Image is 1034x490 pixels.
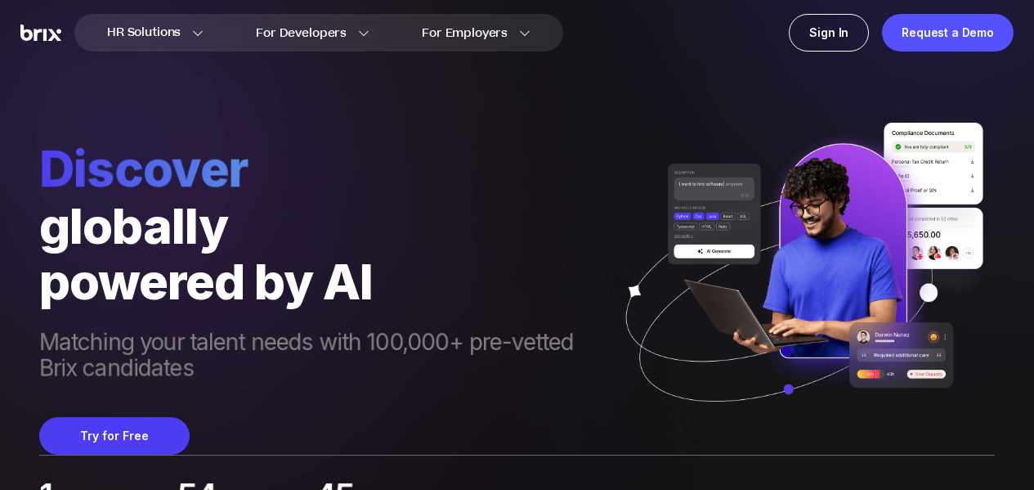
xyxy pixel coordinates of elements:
[39,417,190,455] button: Try for Free
[422,25,508,42] span: For Employers
[20,25,61,42] img: Brix Logo
[605,123,995,436] img: ai generate
[789,14,869,52] a: Sign In
[39,329,605,384] span: Matching your talent needs with 100,000+ pre-vetted Brix candidates
[256,25,347,42] span: For Developers
[39,198,605,254] div: globally
[107,20,181,46] span: HR Solutions
[882,14,1014,52] a: Request a Demo
[39,139,605,198] span: Discover
[39,254,605,309] div: powered by AI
